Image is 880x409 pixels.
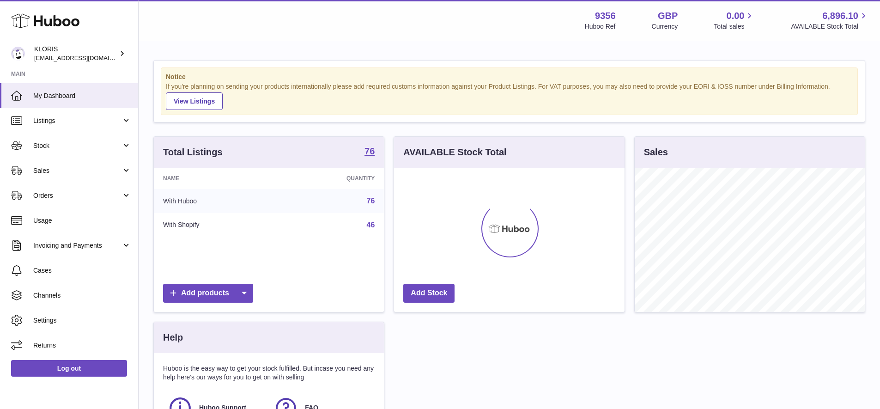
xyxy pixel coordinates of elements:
span: Invoicing and Payments [33,241,121,250]
span: Settings [33,316,131,325]
span: AVAILABLE Stock Total [791,22,869,31]
div: If you're planning on sending your products internationally please add required customs informati... [166,82,853,110]
span: My Dashboard [33,92,131,100]
h3: Sales [644,146,668,159]
p: Huboo is the easy way to get your stock fulfilled. But incase you need any help here's our ways f... [163,364,375,382]
td: With Shopify [154,213,278,237]
div: KLORIS [34,45,117,62]
span: 6,896.10 [822,10,858,22]
a: 0.00 Total sales [714,10,755,31]
h3: Total Listings [163,146,223,159]
a: Log out [11,360,127,377]
strong: 9356 [595,10,616,22]
span: Sales [33,166,121,175]
span: Usage [33,216,131,225]
th: Name [154,168,278,189]
span: Channels [33,291,131,300]
h3: AVAILABLE Stock Total [403,146,506,159]
strong: Notice [166,73,853,81]
div: Currency [652,22,678,31]
span: 0.00 [727,10,745,22]
a: Add Stock [403,284,455,303]
span: Listings [33,116,121,125]
span: [EMAIL_ADDRESS][DOMAIN_NAME] [34,54,136,61]
td: With Huboo [154,189,278,213]
span: Returns [33,341,131,350]
span: Stock [33,141,121,150]
a: 76 [367,197,375,205]
a: 6,896.10 AVAILABLE Stock Total [791,10,869,31]
span: Cases [33,266,131,275]
span: Total sales [714,22,755,31]
a: 76 [364,147,375,158]
div: Huboo Ref [585,22,616,31]
a: Add products [163,284,253,303]
span: Orders [33,191,121,200]
strong: 76 [364,147,375,156]
a: 46 [367,221,375,229]
img: huboo@kloriscbd.com [11,47,25,61]
strong: GBP [658,10,678,22]
h3: Help [163,331,183,344]
a: View Listings [166,92,223,110]
th: Quantity [278,168,384,189]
